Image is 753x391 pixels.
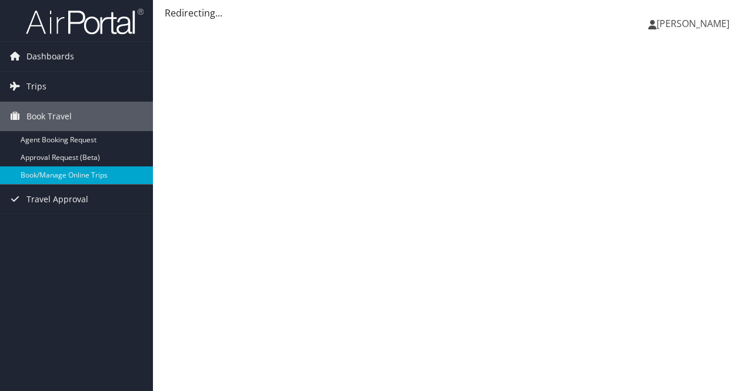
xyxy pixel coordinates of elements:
[657,17,729,30] span: [PERSON_NAME]
[26,72,46,101] span: Trips
[648,6,741,41] a: [PERSON_NAME]
[165,6,741,20] div: Redirecting...
[26,102,72,131] span: Book Travel
[26,185,88,214] span: Travel Approval
[26,42,74,71] span: Dashboards
[26,8,144,35] img: airportal-logo.png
